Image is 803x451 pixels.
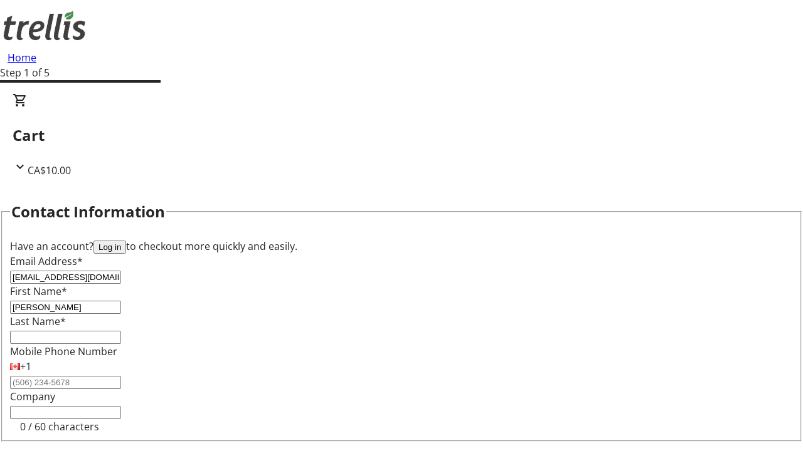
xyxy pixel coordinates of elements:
label: Company [10,390,55,403]
div: Have an account? to checkout more quickly and easily. [10,239,793,254]
button: Log in [93,241,126,254]
tr-character-limit: 0 / 60 characters [20,420,99,433]
label: Mobile Phone Number [10,345,117,358]
h2: Cart [13,124,790,147]
label: Email Address* [10,254,83,268]
label: First Name* [10,284,67,298]
input: (506) 234-5678 [10,376,121,389]
label: Last Name* [10,314,66,328]
h2: Contact Information [11,200,165,223]
div: CartCA$10.00 [13,93,790,178]
span: CA$10.00 [28,163,71,177]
